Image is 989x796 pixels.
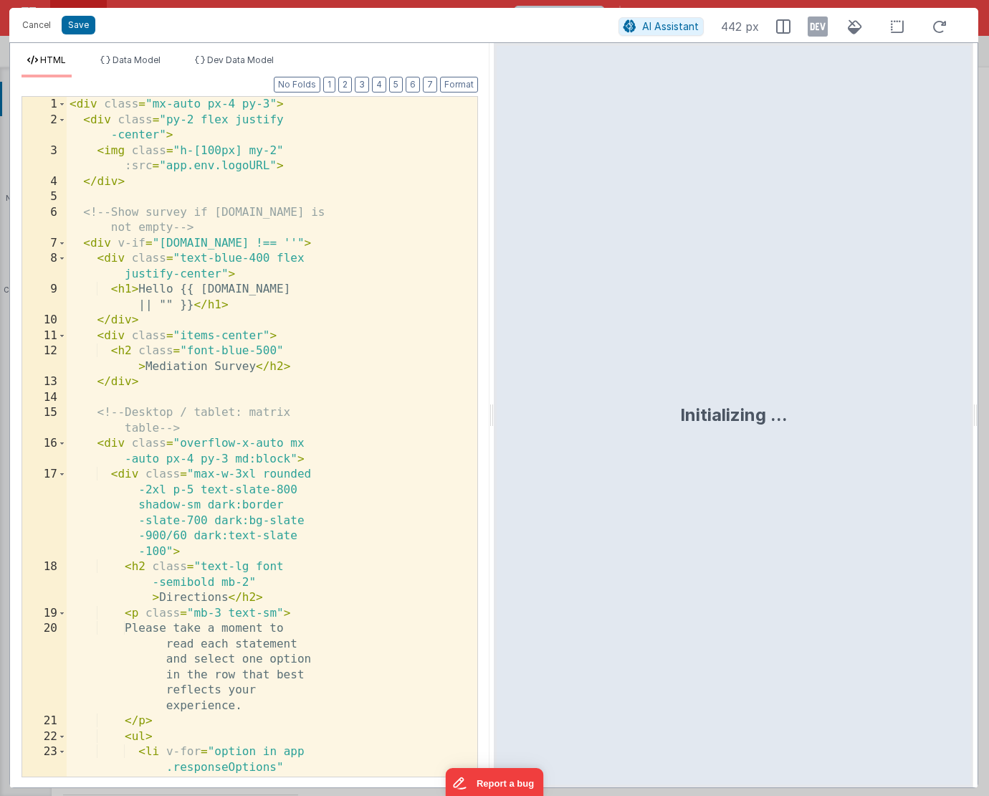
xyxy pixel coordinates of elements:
[22,143,67,174] div: 3
[62,16,95,34] button: Save
[389,77,403,93] button: 5
[22,390,67,406] div: 14
[680,404,788,427] div: Initializing ...
[22,236,67,252] div: 7
[22,559,67,606] div: 18
[323,77,335,93] button: 1
[406,77,420,93] button: 6
[22,282,67,313] div: 9
[22,328,67,344] div: 11
[22,374,67,390] div: 13
[618,17,704,36] button: AI Assistant
[22,251,67,282] div: 8
[274,77,320,93] button: No Folds
[22,436,67,467] div: 16
[22,174,67,190] div: 4
[22,97,67,113] div: 1
[15,15,58,35] button: Cancel
[22,113,67,143] div: 2
[338,77,352,93] button: 2
[372,77,386,93] button: 4
[207,55,274,65] span: Dev Data Model
[22,729,67,745] div: 22
[22,405,67,436] div: 15
[22,621,67,714] div: 20
[22,714,67,729] div: 21
[423,77,437,93] button: 7
[22,606,67,622] div: 19
[355,77,369,93] button: 3
[22,313,67,328] div: 10
[22,189,67,205] div: 5
[40,55,66,65] span: HTML
[22,343,67,374] div: 12
[113,55,161,65] span: Data Model
[22,467,67,559] div: 17
[721,18,759,35] span: 442 px
[440,77,478,93] button: Format
[22,744,67,791] div: 23
[642,20,699,32] span: AI Assistant
[22,205,67,236] div: 6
